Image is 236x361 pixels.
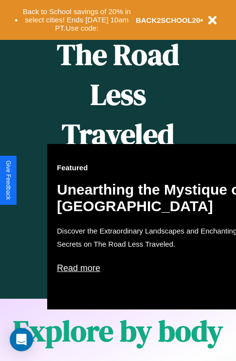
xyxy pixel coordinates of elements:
div: Open Intercom Messenger [10,328,33,351]
h1: The Road Less Traveled [47,35,189,155]
b: BACK2SCHOOL20 [136,16,200,24]
button: Back to School savings of 20% in select cities! Ends [DATE] 10am PT.Use code: [18,5,136,35]
h1: Explore by body [13,311,223,351]
div: Give Feedback [5,161,12,200]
